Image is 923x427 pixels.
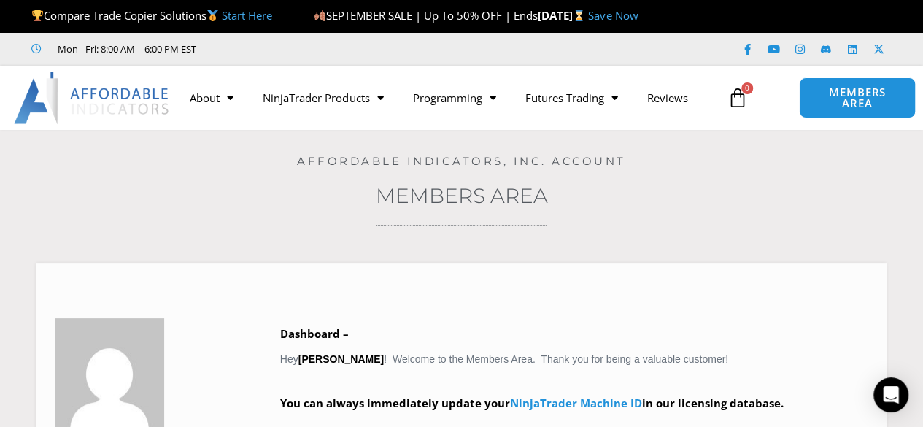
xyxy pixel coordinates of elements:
[814,87,900,109] span: MEMBERS AREA
[741,82,753,94] span: 0
[873,377,908,412] div: Open Intercom Messenger
[14,72,171,124] img: LogoAI | Affordable Indicators – NinjaTrader
[588,8,638,23] a: Save Now
[248,81,398,115] a: NinjaTrader Products
[706,77,770,119] a: 0
[510,396,642,410] a: NinjaTrader Machine ID
[314,8,538,23] span: SEPTEMBER SALE | Up To 50% OFF | Ends
[799,77,915,118] a: MEMBERS AREA
[632,81,702,115] a: Reviews
[280,396,784,410] strong: You can always immediately update your in our licensing database.
[298,353,384,365] strong: [PERSON_NAME]
[175,81,720,115] nav: Menu
[32,10,43,21] img: 🏆
[314,10,325,21] img: 🍂
[376,183,548,208] a: Members Area
[510,81,632,115] a: Futures Trading
[574,10,584,21] img: ⌛
[54,40,196,58] span: Mon - Fri: 8:00 AM – 6:00 PM EST
[297,154,626,168] a: Affordable Indicators, Inc. Account
[207,10,218,21] img: 🥇
[175,81,248,115] a: About
[280,326,349,341] b: Dashboard –
[31,8,272,23] span: Compare Trade Copier Solutions
[217,42,436,56] iframe: Customer reviews powered by Trustpilot
[538,8,588,23] strong: [DATE]
[398,81,510,115] a: Programming
[222,8,272,23] a: Start Here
